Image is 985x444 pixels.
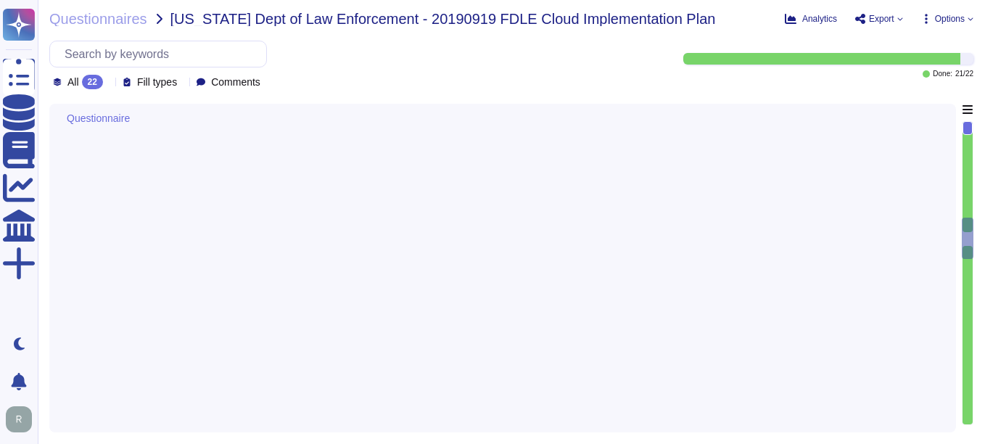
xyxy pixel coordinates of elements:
[137,77,177,87] span: Fill types
[67,77,79,87] span: All
[935,15,965,23] span: Options
[67,113,130,123] span: Questionnaire
[3,403,42,435] button: user
[211,77,260,87] span: Comments
[57,41,266,67] input: Search by keywords
[6,406,32,432] img: user
[785,13,837,25] button: Analytics
[869,15,894,23] span: Export
[933,70,952,78] span: Done:
[955,70,973,78] span: 21 / 22
[82,75,103,89] div: 22
[170,12,716,26] span: [US_STATE] Dept of Law Enforcement - 20190919 FDLE Cloud Implementation Plan
[49,12,147,26] span: Questionnaires
[802,15,837,23] span: Analytics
